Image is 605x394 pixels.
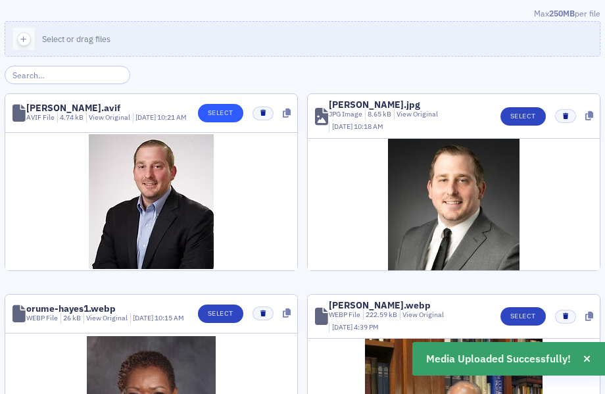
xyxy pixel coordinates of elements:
div: [PERSON_NAME].avif [26,103,120,112]
div: WEBP File [26,313,58,324]
div: Max per file [5,7,600,22]
button: Select [198,104,243,122]
span: [DATE] [332,122,354,131]
div: orume-hayes1.webp [26,304,116,313]
div: 222.59 kB [363,310,398,320]
div: 8.65 kB [365,109,392,120]
span: [DATE] [133,313,155,322]
span: 250MB [549,8,575,18]
input: Search… [5,66,130,84]
div: 4.74 kB [57,112,84,123]
span: Media Uploaded Successfully! [426,351,571,367]
span: 10:21 AM [157,112,187,122]
a: View Original [402,310,444,319]
span: [DATE] [135,112,157,122]
span: 4:39 PM [354,322,379,332]
div: 26 kB [60,313,82,324]
div: [PERSON_NAME].jpg [329,100,420,109]
a: View Original [86,313,128,322]
button: Select [500,307,546,326]
button: Select [500,107,546,126]
button: Select [198,305,243,323]
span: 10:15 AM [155,313,184,322]
span: Select or drag files [42,34,110,44]
div: WEBP File [329,310,360,320]
div: AVIF File [26,112,55,123]
button: Select or drag files [5,21,600,57]
span: 10:18 AM [354,122,383,131]
span: [DATE] [332,322,354,332]
div: JPG Image [329,109,362,120]
a: View Original [89,112,130,122]
div: [PERSON_NAME].webp [329,301,431,310]
a: View Original [397,109,438,118]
